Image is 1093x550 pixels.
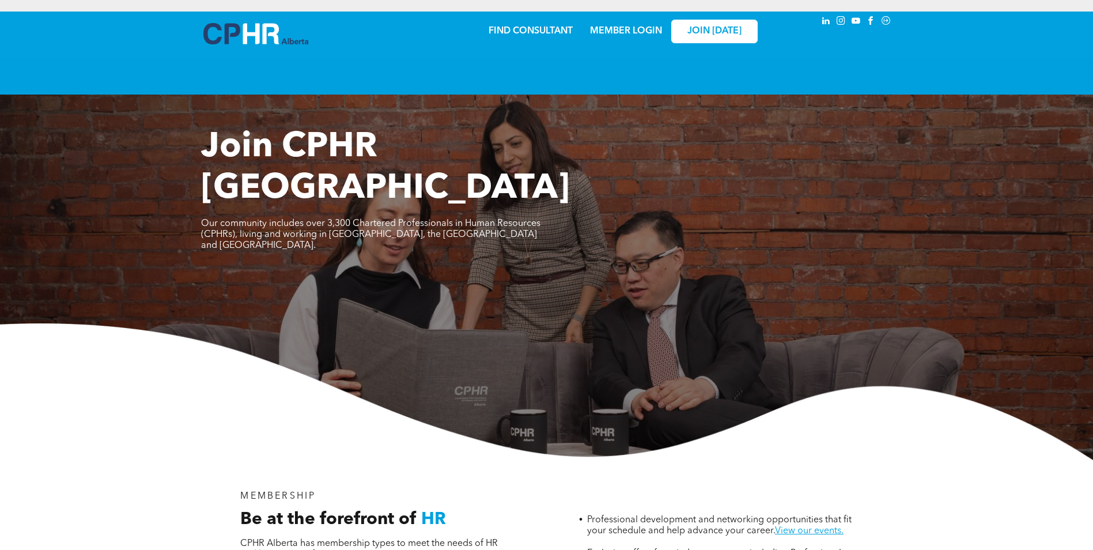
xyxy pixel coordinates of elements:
a: JOIN [DATE] [671,20,758,43]
span: MEMBERSHIP [240,492,316,501]
a: View our events. [775,526,844,536]
a: FIND CONSULTANT [489,27,573,36]
a: Social network [880,14,892,30]
a: MEMBER LOGIN [590,27,662,36]
a: instagram [835,14,848,30]
span: JOIN [DATE] [687,26,742,37]
a: facebook [865,14,878,30]
span: Our community includes over 3,300 Chartered Professionals in Human Resources (CPHRs), living and ... [201,219,540,250]
span: Join CPHR [GEOGRAPHIC_DATA] [201,130,570,206]
span: Be at the forefront of [240,511,417,528]
a: linkedin [820,14,833,30]
span: HR [421,511,446,528]
img: A blue and white logo for cp alberta [203,23,308,44]
span: Professional development and networking opportunities that fit your schedule and help advance you... [587,515,852,536]
a: youtube [850,14,863,30]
